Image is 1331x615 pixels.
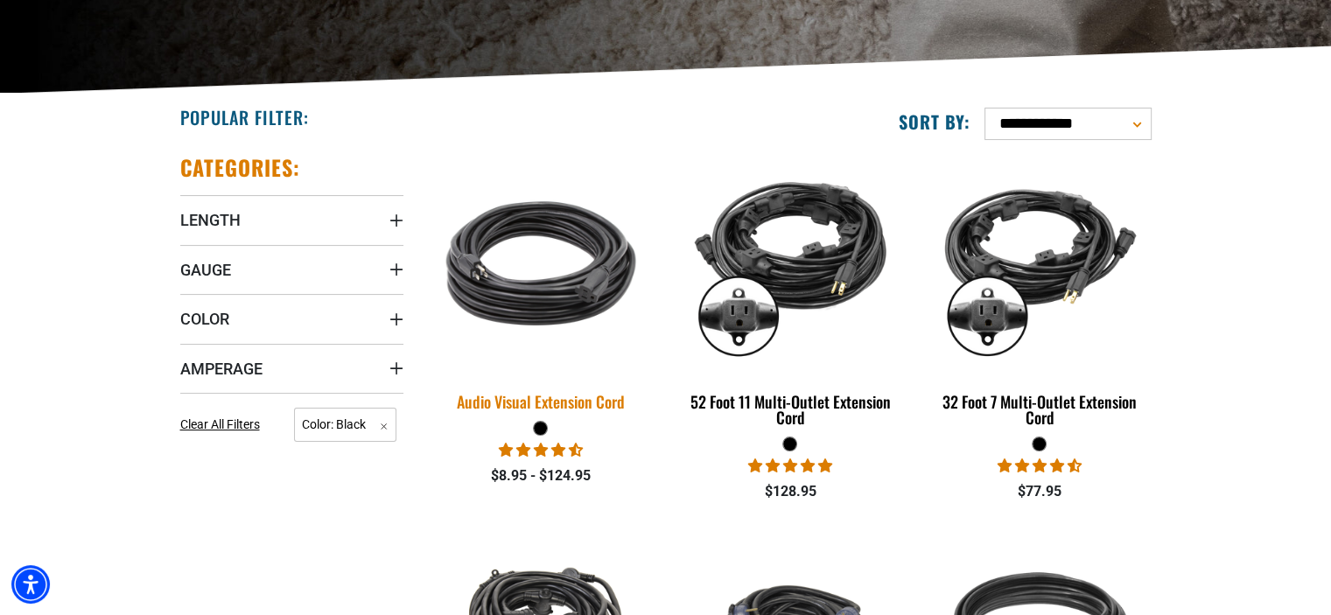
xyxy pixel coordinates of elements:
summary: Color [180,294,403,343]
div: 32 Foot 7 Multi-Outlet Extension Cord [928,394,1151,425]
span: Gauge [180,260,231,280]
img: black [418,151,663,375]
a: Clear All Filters [180,416,267,434]
a: Color: Black [294,416,396,432]
span: Color [180,309,229,329]
summary: Gauge [180,245,403,294]
img: black [929,163,1150,364]
span: Clear All Filters [180,417,260,431]
div: $8.95 - $124.95 [430,465,653,486]
div: Audio Visual Extension Cord [430,394,653,409]
a: black Audio Visual Extension Cord [430,154,653,420]
span: 4.74 stars [998,458,1082,474]
h2: Popular Filter: [180,106,309,129]
span: Color: Black [294,408,396,442]
div: $77.95 [928,481,1151,502]
label: Sort by: [899,110,970,133]
div: $128.95 [678,481,901,502]
span: Length [180,210,241,230]
a: black 32 Foot 7 Multi-Outlet Extension Cord [928,154,1151,436]
span: Amperage [180,359,263,379]
div: 52 Foot 11 Multi-Outlet Extension Cord [678,394,901,425]
a: black 52 Foot 11 Multi-Outlet Extension Cord [678,154,901,436]
summary: Amperage [180,344,403,393]
span: 4.73 stars [499,442,583,458]
summary: Length [180,195,403,244]
h2: Categories: [180,154,301,181]
span: 4.95 stars [748,458,832,474]
div: Accessibility Menu [11,565,50,604]
img: black [680,163,900,364]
